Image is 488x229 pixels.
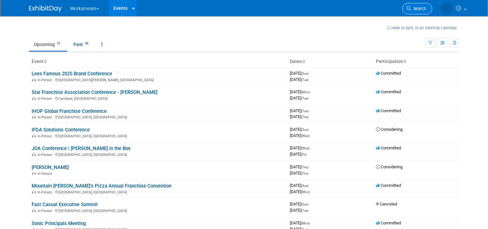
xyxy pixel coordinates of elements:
th: Dates [287,56,373,67]
span: - [309,183,310,188]
span: - [309,127,310,132]
span: - [309,108,310,113]
span: Considering [376,127,403,132]
img: Josh Smith [441,2,453,15]
a: [PERSON_NAME] [32,164,69,170]
span: [DATE] [290,183,310,188]
a: Sonic Principals Meeting [32,221,86,226]
span: [DATE] [290,133,310,138]
a: Lees Famous 2025 Brand Conference [32,71,112,77]
span: (Mon) [301,190,310,194]
span: 21 [55,41,62,46]
a: Search [402,3,432,14]
img: In-Person Event [32,115,36,118]
span: [DATE] [290,164,310,169]
span: [DATE] [290,77,308,82]
a: Past26 [68,38,95,51]
img: In-Person Event [32,153,36,156]
span: In-Person [37,153,54,157]
span: [DATE] [290,96,308,100]
img: In-Person Event [32,134,36,137]
span: [DATE] [290,108,310,113]
span: Committed [376,183,401,188]
span: In-Person [37,134,54,138]
span: [DATE] [290,189,310,194]
div: [GEOGRAPHIC_DATA], [GEOGRAPHIC_DATA] [32,208,285,213]
span: (Tue) [301,78,308,82]
a: Sort by Participation Type [403,59,406,64]
a: IHOP Global Franchise Conference [32,108,107,114]
a: Upcoming21 [29,38,67,51]
th: Participation [373,56,459,67]
span: (Fri) [301,153,306,156]
a: Sort by Start Date [302,59,305,64]
img: In-Person Event [32,78,36,81]
img: In-Person Event [32,97,36,100]
span: (Wed) [301,146,310,150]
img: In-Person Event [32,209,36,212]
th: Event [29,56,287,67]
span: (Sun) [301,72,308,75]
span: [DATE] [290,152,306,157]
span: (Thu) [301,165,308,169]
a: Mountain [PERSON_NAME]’s Pizza Annual Franchise Convention [32,183,171,189]
span: [DATE] [290,202,310,206]
span: - [311,89,312,94]
span: (Tue) [301,97,308,100]
span: In-Person [37,97,54,101]
span: In-Person [37,209,54,213]
div: [GEOGRAPHIC_DATA], [GEOGRAPHIC_DATA] [32,189,285,194]
span: (Thu) [301,172,308,175]
img: ExhibitDay [29,6,62,12]
span: Committed [376,145,401,150]
a: Star Franchise Association Conference - [PERSON_NAME] [32,89,157,95]
a: Sort by Event Name [43,59,47,64]
span: Committed [376,71,401,76]
a: Fast Casual Executive Summit [32,202,98,207]
span: Committed [376,108,401,113]
span: In-Person [37,190,54,194]
span: [DATE] [290,171,308,176]
div: [GEOGRAPHIC_DATA], [GEOGRAPHIC_DATA] [32,152,285,157]
span: In-Person [37,115,54,119]
span: (Tue) [301,209,308,212]
span: Committed [376,89,401,94]
span: [DATE] [290,145,312,150]
span: (Tue) [301,109,308,113]
img: In-Person Event [32,190,36,193]
span: 26 [83,41,90,46]
span: (Thu) [301,115,308,119]
div: [GEOGRAPHIC_DATA], [GEOGRAPHIC_DATA] [32,114,285,119]
span: [DATE] [290,221,312,225]
span: [DATE] [290,71,310,76]
img: In-Person Event [32,172,36,175]
span: Committed [376,221,401,225]
span: - [311,145,312,150]
span: - [309,202,310,206]
span: (Mon) [301,90,310,94]
span: (Mon) [301,221,310,225]
span: - [309,71,310,76]
span: (Wed) [301,134,310,138]
span: [DATE] [290,89,312,94]
div: Carlsbad, [GEOGRAPHIC_DATA] [32,96,285,101]
span: - [311,221,312,225]
div: [GEOGRAPHIC_DATA], [GEOGRAPHIC_DATA] [32,133,285,138]
a: How to sync to an external calendar... [387,25,459,30]
span: (Sun) [301,203,308,206]
span: [DATE] [290,208,308,213]
span: Canceled [376,202,397,206]
span: (Sun) [301,128,308,131]
span: - [309,164,310,169]
span: In-Person [37,78,54,82]
a: JOA Conference | [PERSON_NAME] in the Box [32,145,131,151]
span: (Sun) [301,184,308,188]
span: In-Person [37,172,54,176]
span: [DATE] [290,127,310,132]
div: [GEOGRAPHIC_DATA][PERSON_NAME], [GEOGRAPHIC_DATA] [32,77,285,82]
span: Search [411,6,426,11]
span: Considering [376,164,403,169]
span: [DATE] [290,114,308,119]
a: IFDA Solutions Conference [32,127,90,133]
